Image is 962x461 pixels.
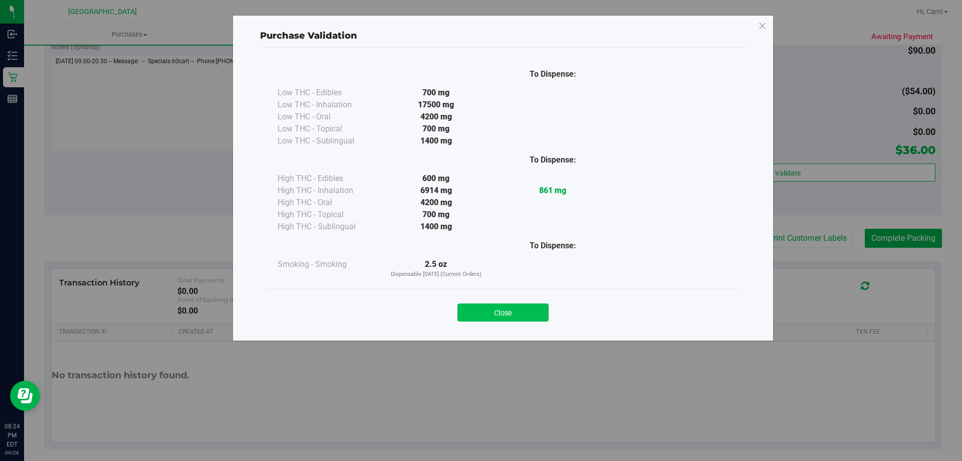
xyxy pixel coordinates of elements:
div: 700 mg [378,123,495,135]
div: Low THC - Topical [278,123,378,135]
div: High THC - Inhalation [278,185,378,197]
div: High THC - Edibles [278,173,378,185]
div: 700 mg [378,209,495,221]
div: To Dispense: [495,68,611,80]
div: To Dispense: [495,154,611,166]
div: 6914 mg [378,185,495,197]
div: 1400 mg [378,221,495,233]
div: 17500 mg [378,99,495,111]
p: Dispensable [DATE] (Current Orders) [378,270,495,279]
iframe: Resource center [10,381,40,411]
div: 700 mg [378,87,495,99]
div: 4200 mg [378,197,495,209]
div: Low THC - Oral [278,111,378,123]
div: 4200 mg [378,111,495,123]
div: 2.5 oz [378,258,495,279]
div: Low THC - Sublingual [278,135,378,147]
span: Purchase Validation [260,30,357,41]
div: Low THC - Inhalation [278,99,378,111]
button: Close [457,303,549,322]
div: High THC - Sublingual [278,221,378,233]
div: High THC - Oral [278,197,378,209]
div: To Dispense: [495,240,611,252]
div: 600 mg [378,173,495,185]
strong: 861 mg [539,186,566,195]
div: Low THC - Edibles [278,87,378,99]
div: 1400 mg [378,135,495,147]
div: Smoking - Smoking [278,258,378,270]
div: High THC - Topical [278,209,378,221]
